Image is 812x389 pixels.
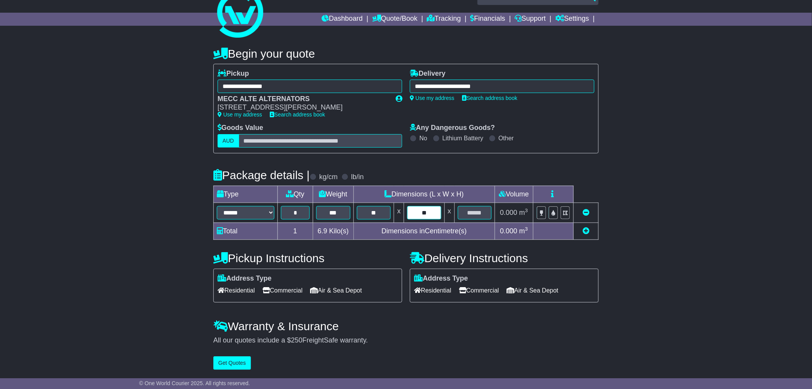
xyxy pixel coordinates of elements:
[394,203,404,223] td: x
[218,274,272,283] label: Address Type
[500,227,517,235] span: 0.000
[470,13,505,26] a: Financials
[322,13,363,26] a: Dashboard
[519,209,528,216] span: m
[213,47,599,60] h4: Begin your quote
[270,111,325,118] a: Search address book
[459,284,499,296] span: Commercial
[278,186,313,203] td: Qty
[218,124,263,132] label: Goods Value
[555,13,589,26] a: Settings
[498,135,514,142] label: Other
[427,13,461,26] a: Tracking
[213,356,251,370] button: Get Quotes
[462,95,517,101] a: Search address book
[353,223,495,239] td: Dimensions in Centimetre(s)
[525,208,528,213] sup: 3
[218,111,262,118] a: Use my address
[218,134,239,148] label: AUD
[410,70,446,78] label: Delivery
[410,124,495,132] label: Any Dangerous Goods?
[214,186,278,203] td: Type
[313,186,353,203] td: Weight
[278,223,313,239] td: 1
[583,209,589,216] a: Remove this item
[444,203,454,223] td: x
[442,135,484,142] label: Lithium Battery
[213,169,310,181] h4: Package details |
[218,70,249,78] label: Pickup
[310,284,362,296] span: Air & Sea Depot
[218,284,255,296] span: Residential
[495,186,533,203] td: Volume
[419,135,427,142] label: No
[213,320,599,332] h4: Warranty & Insurance
[213,336,599,345] div: All our quotes include a $ FreightSafe warranty.
[583,227,589,235] a: Add new item
[351,173,364,181] label: lb/in
[500,209,517,216] span: 0.000
[218,103,388,112] div: [STREET_ADDRESS][PERSON_NAME]
[213,252,402,264] h4: Pickup Instructions
[372,13,418,26] a: Quote/Book
[507,284,559,296] span: Air & Sea Depot
[139,380,250,386] span: © One World Courier 2025. All rights reserved.
[353,186,495,203] td: Dimensions (L x W x H)
[218,95,388,103] div: MECC ALTE ALTERNATORS
[414,284,451,296] span: Residential
[515,13,546,26] a: Support
[262,284,302,296] span: Commercial
[410,252,599,264] h4: Delivery Instructions
[414,274,468,283] label: Address Type
[318,227,327,235] span: 6.9
[214,223,278,239] td: Total
[410,95,454,101] a: Use my address
[525,226,528,232] sup: 3
[291,336,302,344] span: 250
[313,223,353,239] td: Kilo(s)
[519,227,528,235] span: m
[319,173,338,181] label: kg/cm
